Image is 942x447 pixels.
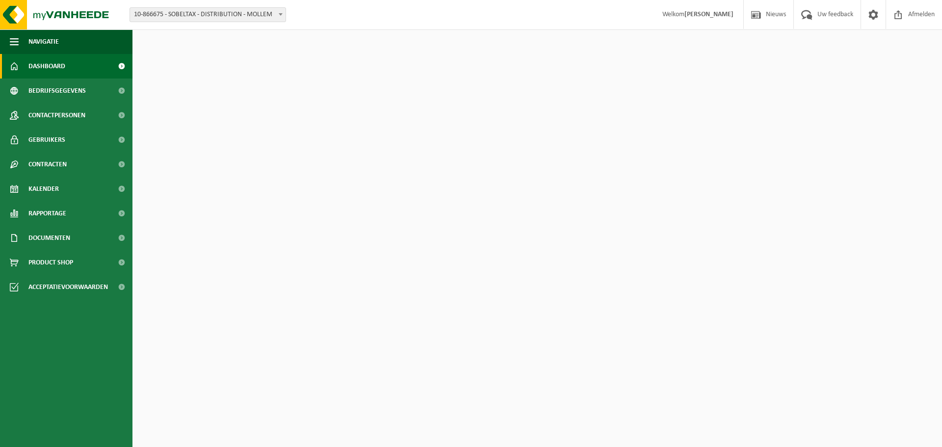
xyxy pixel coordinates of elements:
span: Dashboard [28,54,65,79]
span: Gebruikers [28,128,65,152]
span: Contactpersonen [28,103,85,128]
span: Acceptatievoorwaarden [28,275,108,299]
span: 10-866675 - SOBELTAX - DISTRIBUTION - MOLLEM [130,7,286,22]
strong: [PERSON_NAME] [684,11,733,18]
span: Navigatie [28,29,59,54]
span: Rapportage [28,201,66,226]
span: Kalender [28,177,59,201]
span: Documenten [28,226,70,250]
span: Product Shop [28,250,73,275]
span: Contracten [28,152,67,177]
span: 10-866675 - SOBELTAX - DISTRIBUTION - MOLLEM [130,8,286,22]
span: Bedrijfsgegevens [28,79,86,103]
